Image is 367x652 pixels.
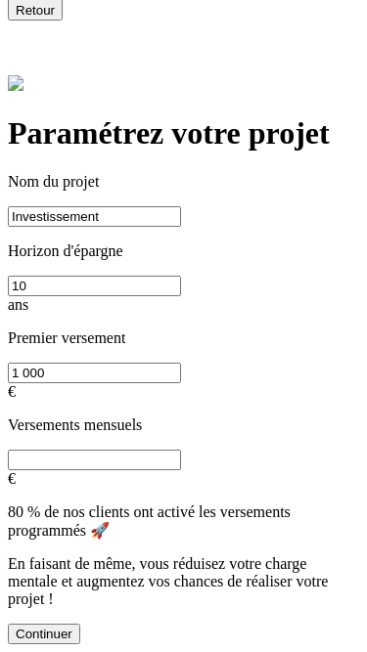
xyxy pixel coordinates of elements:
span: ans [8,296,28,313]
p: En faisant de même, vous réduisez votre charge mentale et augmentez vos chances de réaliser votre... [8,555,359,608]
p: Horizon d'épargne [8,242,359,260]
p: Premier versement [8,329,359,347]
div: Continuer [16,627,72,641]
img: alexis.png [8,75,23,91]
span: € [8,470,16,487]
p: Nom du projet [8,173,359,191]
h1: Paramétrez votre projet [8,115,359,152]
span: € [8,383,16,400]
p: 80 % de nos clients ont activé les versements programmés 🚀 [8,503,359,540]
p: Versements mensuels [8,416,359,434]
span: Retour [16,3,55,18]
button: Continuer [8,624,80,644]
